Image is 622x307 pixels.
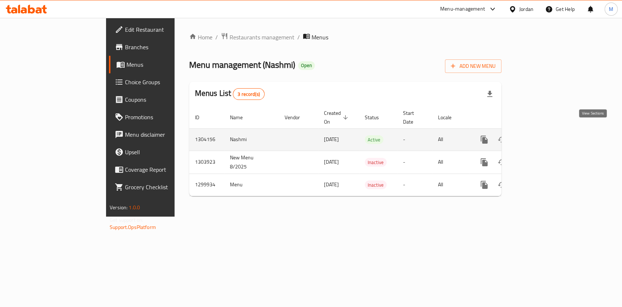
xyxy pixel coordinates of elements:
[221,32,294,42] a: Restaurants management
[432,151,470,174] td: All
[476,131,493,148] button: more
[189,32,501,42] nav: breadcrumb
[109,126,210,143] a: Menu disclaimer
[365,136,383,144] span: Active
[109,108,210,126] a: Promotions
[365,180,387,189] div: Inactive
[432,128,470,151] td: All
[189,57,295,73] span: Menu management ( Nashmi )
[481,85,498,103] div: Export file
[109,143,210,161] a: Upsell
[365,135,383,144] div: Active
[189,106,551,196] table: enhanced table
[233,91,264,98] span: 3 record(s)
[125,43,204,51] span: Branches
[109,161,210,178] a: Coverage Report
[324,135,339,144] span: [DATE]
[476,176,493,194] button: more
[312,33,328,42] span: Menus
[109,178,210,196] a: Grocery Checklist
[125,148,204,156] span: Upsell
[609,5,613,13] span: M
[125,78,204,86] span: Choice Groups
[125,165,204,174] span: Coverage Report
[324,180,339,189] span: [DATE]
[285,113,309,122] span: Vendor
[297,33,300,42] li: /
[298,61,315,70] div: Open
[125,25,204,34] span: Edit Restaurant
[493,153,510,171] button: Change Status
[195,88,265,100] h2: Menus List
[109,91,210,108] a: Coupons
[129,203,140,212] span: 1.0.0
[298,62,315,69] span: Open
[109,56,210,73] a: Menus
[109,38,210,56] a: Branches
[324,109,350,126] span: Created On
[397,128,432,151] td: -
[109,21,210,38] a: Edit Restaurant
[109,73,210,91] a: Choice Groups
[365,113,388,122] span: Status
[110,222,156,232] a: Support.OpsPlatform
[493,176,510,194] button: Change Status
[110,215,143,225] span: Get support on:
[397,174,432,196] td: -
[224,128,279,151] td: Nashmi
[493,131,510,148] button: Change Status
[438,113,461,122] span: Locale
[403,109,423,126] span: Start Date
[365,181,387,189] span: Inactive
[125,113,204,121] span: Promotions
[195,113,209,122] span: ID
[125,95,204,104] span: Coupons
[233,88,265,100] div: Total records count
[476,153,493,171] button: more
[126,60,204,69] span: Menus
[324,157,339,167] span: [DATE]
[397,151,432,174] td: -
[445,59,501,73] button: Add New Menu
[365,158,387,167] span: Inactive
[440,5,485,13] div: Menu-management
[110,203,128,212] span: Version:
[230,113,252,122] span: Name
[125,130,204,139] span: Menu disclaimer
[125,183,204,191] span: Grocery Checklist
[451,62,496,71] span: Add New Menu
[224,151,279,174] td: New Menu 8/2025
[470,106,551,129] th: Actions
[215,33,218,42] li: /
[224,174,279,196] td: Menu
[519,5,533,13] div: Jordan
[230,33,294,42] span: Restaurants management
[432,174,470,196] td: All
